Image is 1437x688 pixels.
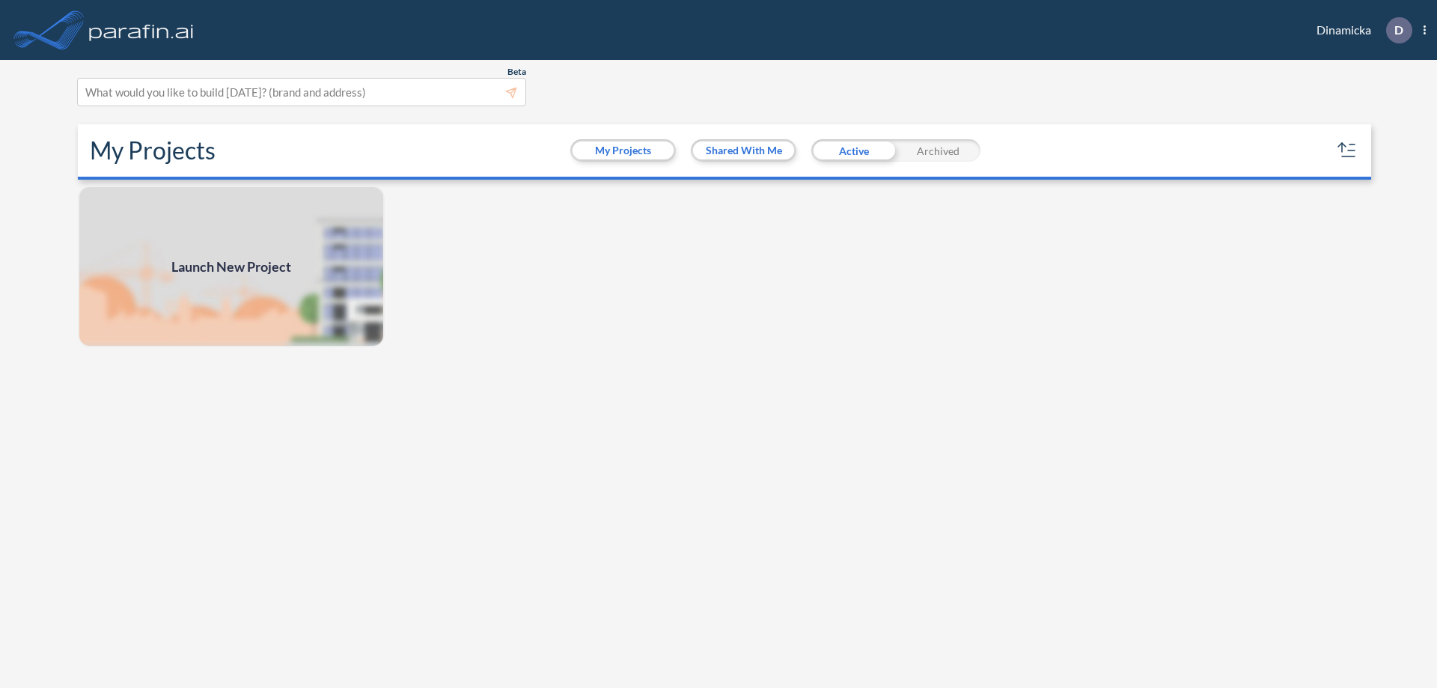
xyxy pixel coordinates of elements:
[1335,138,1359,162] button: sort
[507,66,526,78] span: Beta
[78,186,385,347] img: add
[811,139,896,162] div: Active
[86,15,197,45] img: logo
[171,257,291,277] span: Launch New Project
[78,186,385,347] a: Launch New Project
[896,139,980,162] div: Archived
[1294,17,1426,43] div: Dinamicka
[1394,23,1403,37] p: D
[90,136,216,165] h2: My Projects
[573,141,674,159] button: My Projects
[693,141,794,159] button: Shared With Me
